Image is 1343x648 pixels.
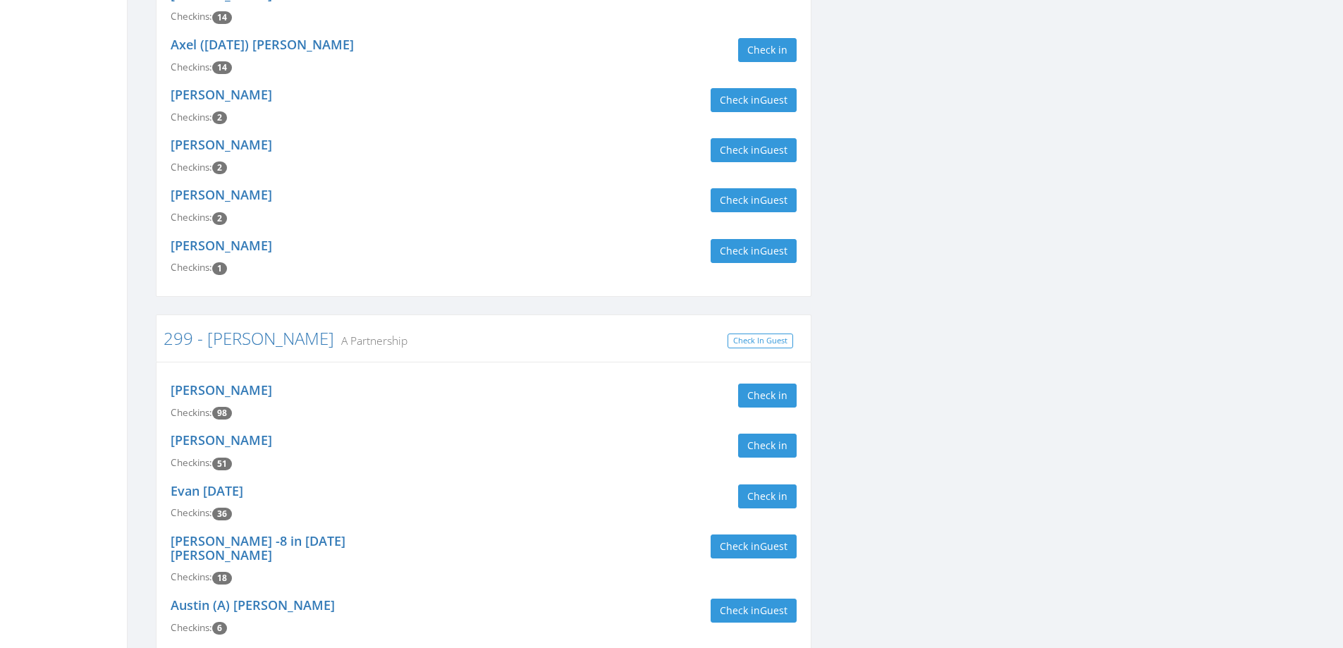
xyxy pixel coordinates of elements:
[711,534,797,558] button: Check inGuest
[212,622,227,635] span: Checkin count
[171,621,212,634] span: Checkins:
[171,86,272,103] a: [PERSON_NAME]
[711,239,797,263] button: Check inGuest
[738,38,797,62] button: Check in
[760,193,787,207] span: Guest
[171,61,212,73] span: Checkins:
[171,186,272,203] a: [PERSON_NAME]
[760,539,787,553] span: Guest
[164,326,334,350] a: 299 - [PERSON_NAME]
[171,211,212,224] span: Checkins:
[212,407,232,420] span: Checkin count
[711,599,797,623] button: Check inGuest
[760,604,787,617] span: Guest
[212,11,232,24] span: Checkin count
[171,136,272,153] a: [PERSON_NAME]
[760,244,787,257] span: Guest
[171,237,272,254] a: [PERSON_NAME]
[212,161,227,174] span: Checkin count
[738,484,797,508] button: Check in
[212,212,227,225] span: Checkin count
[171,406,212,419] span: Checkins:
[171,381,272,398] a: [PERSON_NAME]
[171,10,212,23] span: Checkins:
[728,334,793,348] a: Check In Guest
[334,333,407,348] small: A Partnership
[212,458,232,470] span: Checkin count
[212,572,232,585] span: Checkin count
[171,456,212,469] span: Checkins:
[171,261,212,274] span: Checkins:
[171,36,354,53] a: Axel ([DATE]) [PERSON_NAME]
[171,532,345,563] a: [PERSON_NAME] -8 in [DATE] [PERSON_NAME]
[711,88,797,112] button: Check inGuest
[711,188,797,212] button: Check inGuest
[760,143,787,157] span: Guest
[212,262,227,275] span: Checkin count
[171,597,335,613] a: Austin (A) [PERSON_NAME]
[171,570,212,583] span: Checkins:
[738,434,797,458] button: Check in
[171,432,272,448] a: [PERSON_NAME]
[171,482,243,499] a: Evan [DATE]
[212,61,232,74] span: Checkin count
[171,111,212,123] span: Checkins:
[760,93,787,106] span: Guest
[711,138,797,162] button: Check inGuest
[171,161,212,173] span: Checkins:
[738,384,797,408] button: Check in
[212,508,232,520] span: Checkin count
[212,111,227,124] span: Checkin count
[171,506,212,519] span: Checkins:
